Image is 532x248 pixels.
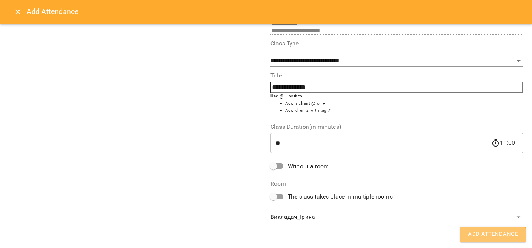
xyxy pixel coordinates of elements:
[285,107,523,114] li: Add clients with tag #
[270,93,303,99] b: Use @ + or # to
[27,6,523,17] h6: Add Attendance
[288,162,329,171] span: Without a room
[270,181,523,187] label: Room
[270,124,523,130] label: Class Duration(in minutes)
[468,230,518,239] span: Add Attendance
[270,41,523,46] label: Class Type
[9,3,27,21] button: Close
[285,100,523,107] li: Add a client @ or +
[270,73,523,79] label: Title
[270,211,523,223] div: Викладач_Ірина
[460,227,526,242] button: Add Attendance
[288,192,393,201] span: The class takes place in multiple rooms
